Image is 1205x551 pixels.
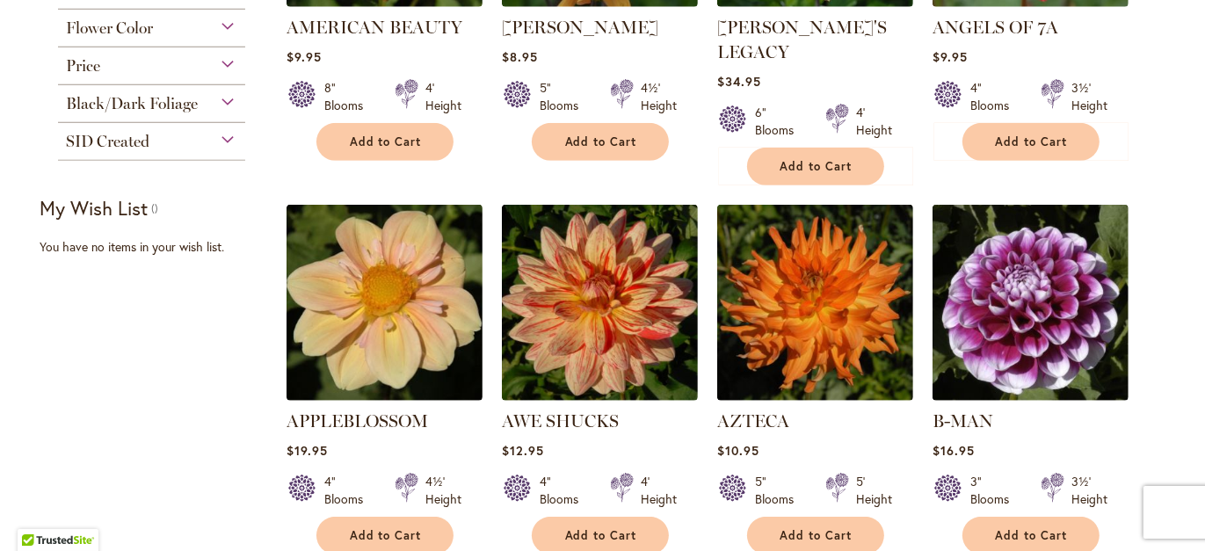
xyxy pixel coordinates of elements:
div: 5" Blooms [540,79,589,114]
div: 8" Blooms [324,79,374,114]
div: 3½' Height [1071,473,1107,508]
div: 4" Blooms [324,473,374,508]
div: 4' Height [641,473,677,508]
span: $19.95 [287,442,328,459]
strong: My Wish List [40,195,149,221]
button: Add to Cart [316,123,454,161]
img: APPLEBLOSSOM [287,205,483,401]
img: B-MAN [933,205,1129,401]
span: Add to Cart [996,134,1068,149]
a: AWE SHUCKS [502,410,619,431]
iframe: Launch Accessibility Center [13,489,62,538]
span: $9.95 [933,48,968,65]
div: You have no items in your wish list. [40,238,275,256]
span: Add to Cart [565,528,637,543]
button: Add to Cart [747,148,884,185]
a: AMERICAN BEAUTY [287,17,462,38]
span: $16.95 [933,442,975,459]
a: B-MAN [933,388,1129,404]
span: SID Created [67,132,150,151]
span: $9.95 [287,48,322,65]
button: Add to Cart [532,123,669,161]
div: 4' Height [425,79,461,114]
a: APPLEBLOSSOM [287,410,428,431]
span: $34.95 [717,73,761,90]
a: B-MAN [933,410,993,431]
div: 4" Blooms [540,473,589,508]
div: 4" Blooms [970,79,1020,114]
img: AZTECA [717,205,913,401]
a: AZTECA [717,410,789,431]
span: Add to Cart [350,134,422,149]
a: [PERSON_NAME] [502,17,658,38]
span: Price [67,56,101,76]
span: Add to Cart [350,528,422,543]
a: [PERSON_NAME]'S LEGACY [717,17,887,62]
a: AZTECA [717,388,913,404]
div: 6" Blooms [755,104,804,139]
div: 4½' Height [425,473,461,508]
div: 4½' Height [641,79,677,114]
div: 5" Blooms [755,473,804,508]
div: 3" Blooms [970,473,1020,508]
span: Add to Cart [996,528,1068,543]
span: $10.95 [717,442,759,459]
a: APPLEBLOSSOM [287,388,483,404]
span: Flower Color [67,18,154,38]
span: Add to Cart [780,528,853,543]
span: Add to Cart [780,159,853,174]
img: AWE SHUCKS [502,205,698,401]
button: Add to Cart [962,123,1100,161]
span: $12.95 [502,442,544,459]
div: 4' Height [856,104,892,139]
span: $8.95 [502,48,538,65]
a: ANGELS OF 7A [933,17,1058,38]
div: 3½' Height [1071,79,1107,114]
span: Black/Dark Foliage [67,94,199,113]
span: Add to Cart [565,134,637,149]
div: 5' Height [856,473,892,508]
a: AWE SHUCKS [502,388,698,404]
